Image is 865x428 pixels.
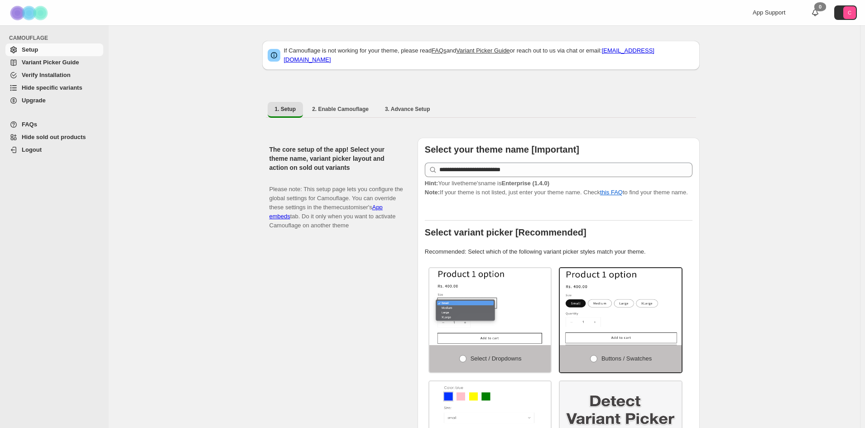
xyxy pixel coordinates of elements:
[5,56,103,69] a: Variant Picker Guide
[22,72,71,78] span: Verify Installation
[600,189,623,196] a: this FAQ
[22,46,38,53] span: Setup
[432,47,447,54] a: FAQs
[471,355,522,362] span: Select / Dropdowns
[425,180,549,187] span: Your live theme's name is
[848,10,851,15] text: C
[269,176,403,230] p: Please note: This setup page lets you configure the global settings for Camouflage. You can overr...
[501,180,549,187] strong: Enterprise (1.4.0)
[22,59,79,66] span: Variant Picker Guide
[5,118,103,131] a: FAQs
[560,268,682,345] img: Buttons / Swatches
[22,84,82,91] span: Hide specific variants
[425,179,692,197] p: If your theme is not listed, just enter your theme name. Check to find your theme name.
[814,2,826,11] div: 0
[425,180,438,187] strong: Hint:
[284,46,694,64] p: If Camouflage is not working for your theme, please read and or reach out to us via chat or email:
[425,144,579,154] b: Select your theme name [Important]
[425,227,586,237] b: Select variant picker [Recommended]
[5,43,103,56] a: Setup
[22,134,86,140] span: Hide sold out products
[5,69,103,82] a: Verify Installation
[9,34,104,42] span: CAMOUFLAGE
[22,146,42,153] span: Logout
[753,9,785,16] span: App Support
[385,106,430,113] span: 3. Advance Setup
[811,8,820,17] a: 0
[425,247,692,256] p: Recommended: Select which of the following variant picker styles match your theme.
[5,131,103,144] a: Hide sold out products
[22,97,46,104] span: Upgrade
[22,121,37,128] span: FAQs
[456,47,509,54] a: Variant Picker Guide
[275,106,296,113] span: 1. Setup
[834,5,857,20] button: Avatar with initials C
[425,189,440,196] strong: Note:
[7,0,53,25] img: Camouflage
[312,106,369,113] span: 2. Enable Camouflage
[5,94,103,107] a: Upgrade
[843,6,856,19] span: Avatar with initials C
[269,145,403,172] h2: The core setup of the app! Select your theme name, variant picker layout and action on sold out v...
[601,355,652,362] span: Buttons / Swatches
[5,82,103,94] a: Hide specific variants
[5,144,103,156] a: Logout
[429,268,551,345] img: Select / Dropdowns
